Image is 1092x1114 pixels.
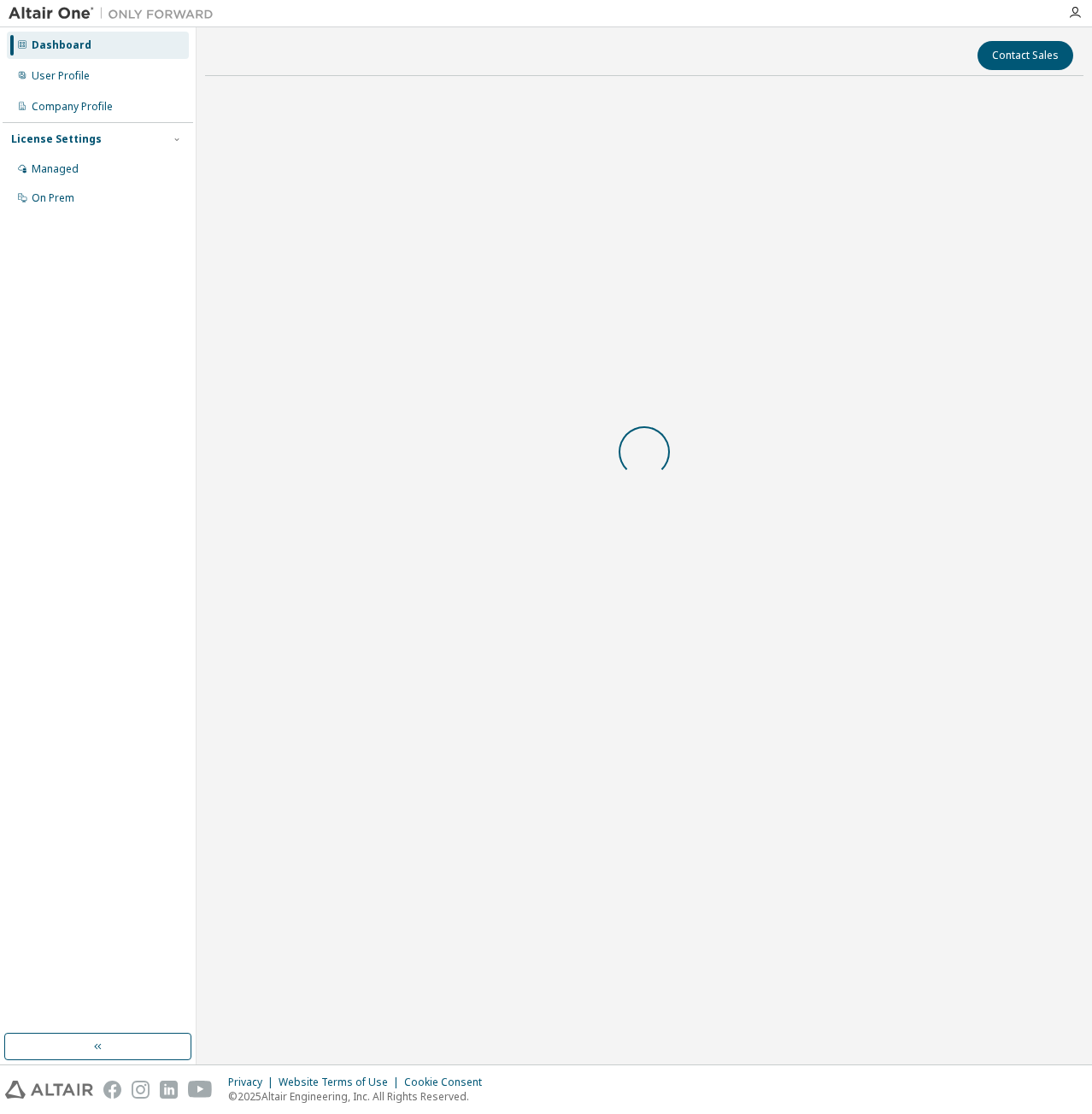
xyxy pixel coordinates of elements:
[132,1081,150,1099] img: instagram.svg
[228,1076,279,1089] div: Privacy
[404,1076,492,1089] div: Cookie Consent
[188,1081,213,1099] img: youtube.svg
[32,100,113,114] div: Company Profile
[160,1081,178,1099] img: linkedin.svg
[5,1081,93,1099] img: altair_logo.svg
[32,38,91,52] div: Dashboard
[978,41,1073,70] button: Contact Sales
[9,5,222,22] img: Altair One
[228,1089,492,1104] p: © 2025 Altair Engineering, Inc. All Rights Reserved.
[11,132,102,146] div: License Settings
[279,1076,404,1089] div: Website Terms of Use
[32,191,74,205] div: On Prem
[32,69,90,83] div: User Profile
[103,1081,121,1099] img: facebook.svg
[32,162,79,176] div: Managed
